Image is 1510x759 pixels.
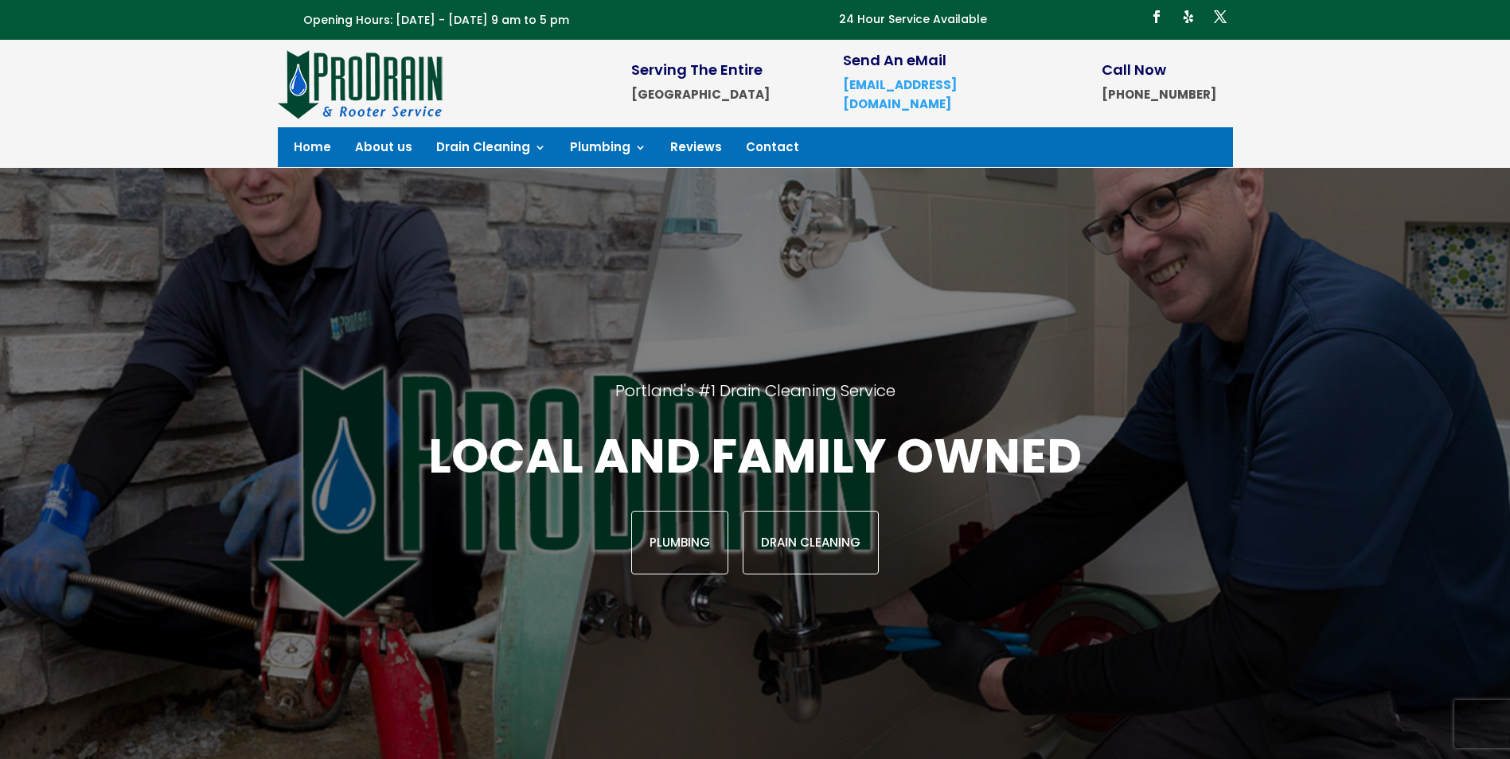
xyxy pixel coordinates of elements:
a: Follow on Yelp [1176,4,1201,29]
a: Follow on Facebook [1144,4,1169,29]
span: Opening Hours: [DATE] - [DATE] 9 am to 5 pm [303,12,569,28]
a: About us [355,142,412,159]
strong: [GEOGRAPHIC_DATA] [631,86,770,103]
a: Reviews [670,142,722,159]
h2: Portland's #1 Drain Cleaning Service [197,380,1313,425]
span: Send An eMail [843,50,946,70]
a: Home [294,142,331,159]
a: Plumbing [570,142,646,159]
a: [EMAIL_ADDRESS][DOMAIN_NAME] [843,76,957,112]
span: Serving The Entire [631,60,763,80]
a: Follow on X [1208,4,1233,29]
div: Local and family owned [197,425,1313,574]
p: 24 Hour Service Available [839,10,987,29]
a: Plumbing [631,511,728,574]
img: site-logo-100h [278,48,444,119]
strong: [PHONE_NUMBER] [1102,86,1216,103]
a: Drain Cleaning [436,142,546,159]
span: Call Now [1102,60,1166,80]
a: Drain Cleaning [743,511,879,574]
a: Contact [746,142,799,159]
